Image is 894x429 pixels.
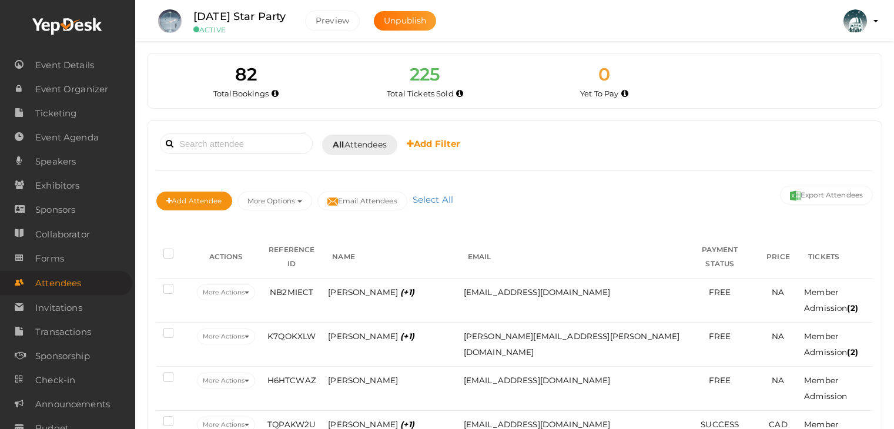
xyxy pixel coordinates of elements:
th: PAYMENT STATUS [685,236,755,279]
span: Speakers [35,150,76,173]
span: Total Tickets Sold [387,89,454,98]
span: Member Admission [804,287,858,313]
span: Member Admission [804,376,847,401]
span: K7QOKXLW [267,331,316,341]
th: ACTIONS [194,236,258,279]
span: [PERSON_NAME] [328,376,398,385]
i: Accepted and yet to make payment [621,91,628,97]
span: [PERSON_NAME] [328,420,414,429]
span: Bookings [232,89,269,98]
span: NA [772,376,784,385]
span: [EMAIL_ADDRESS][DOMAIN_NAME] [464,287,611,297]
span: 225 [410,63,440,85]
img: KH323LD6_small.jpeg [843,9,867,33]
button: Add Attendee [156,192,232,210]
button: Email Attendees [317,192,407,210]
b: Add Filter [407,138,460,149]
button: Unpublish [374,11,436,31]
span: [PERSON_NAME] [328,287,414,297]
button: More Actions [197,329,255,344]
span: NA [772,331,784,341]
th: NAME [325,236,460,279]
span: Invitations [35,296,82,320]
span: FREE [709,331,731,341]
span: 0 [598,63,610,85]
span: Yet To Pay [580,89,618,98]
i: (+1) [400,420,414,429]
span: Ticketing [35,102,76,125]
span: FREE [709,287,731,297]
th: TICKETS [801,236,873,279]
th: EMAIL [461,236,685,279]
b: (2) [847,303,858,313]
span: Event Agenda [35,126,99,149]
img: XZ6FGPWR_small.png [158,9,182,33]
input: Search attendee [160,133,313,154]
i: (+1) [400,331,414,341]
span: Announcements [35,393,110,416]
span: Event Details [35,53,94,77]
span: [EMAIL_ADDRESS][DOMAIN_NAME] [464,420,611,429]
span: NB2MIECT [270,287,313,297]
span: Attendees [333,139,387,151]
span: FREE [709,376,731,385]
span: 82 [235,63,257,85]
small: ACTIVE [193,25,287,34]
img: excel.svg [790,190,801,201]
button: Preview [305,11,360,31]
button: More Actions [197,373,255,388]
span: Total [213,89,269,98]
b: All [333,139,344,150]
i: (+1) [400,287,414,297]
span: REFERENCE ID [269,245,314,268]
button: More Options [237,192,312,210]
span: Collaborator [35,223,90,246]
button: More Actions [197,284,255,300]
span: Exhibitors [35,174,79,197]
span: H6HTCWAZ [267,376,316,385]
span: Event Organizer [35,78,108,101]
span: [EMAIL_ADDRESS][DOMAIN_NAME] [464,376,611,385]
span: Transactions [35,320,91,344]
span: Check-in [35,368,75,392]
span: Forms [35,247,64,270]
th: PRICE [755,236,801,279]
span: TQPAKW2U [267,420,316,429]
img: mail-filled.svg [327,196,338,207]
span: Unpublish [384,15,426,26]
span: CAD [769,420,787,429]
i: Total number of bookings [272,91,279,97]
span: [PERSON_NAME] [328,331,414,341]
label: [DATE] Star Party [193,8,286,25]
span: NA [772,287,784,297]
span: Member Admission [804,331,858,357]
span: [PERSON_NAME][EMAIL_ADDRESS][PERSON_NAME][DOMAIN_NAME] [464,331,680,357]
b: (2) [847,347,858,357]
button: Export Attendees [780,186,873,205]
span: SUCCESS [701,420,739,429]
a: Select All [410,194,456,205]
span: Attendees [35,272,81,295]
span: Sponsors [35,198,75,222]
span: Sponsorship [35,344,90,368]
i: Total number of tickets sold [456,91,463,97]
